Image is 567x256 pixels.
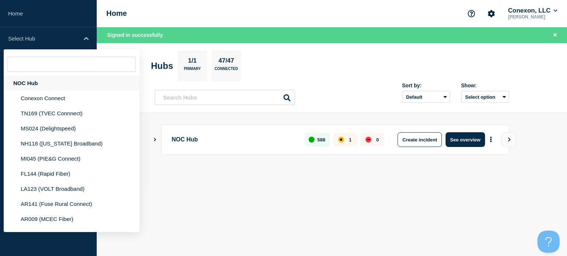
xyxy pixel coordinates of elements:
[461,91,509,103] button: Select option
[501,132,516,147] button: View
[107,32,163,38] span: Signed in successfully
[486,133,496,147] button: More actions
[309,137,315,143] div: up
[4,181,140,196] li: LA123 (VOLT Broadband)
[402,91,450,103] select: Sort by
[464,6,479,21] button: Support
[8,35,79,42] p: Select Hub
[376,137,379,143] p: 0
[484,6,499,21] button: Account settings
[4,136,140,151] li: NH118 ([US_STATE] Broadband)
[172,132,296,147] p: NOC Hub
[214,67,238,74] p: Connected
[4,106,140,121] li: TN169 (TVEC Connnect)
[550,31,560,39] button: Close banner
[4,76,140,91] div: NOC Hub
[398,132,442,147] button: Create incident
[461,83,509,88] div: Show:
[184,67,201,74] p: Primary
[317,137,326,143] p: 588
[4,121,140,136] li: MS024 (Delightspeed)
[349,137,351,143] p: 1
[216,57,237,67] p: 47/47
[155,90,295,105] input: Search Hubs
[185,57,200,67] p: 1/1
[4,166,140,181] li: FL144 (Rapid Fiber)
[506,14,559,20] p: [PERSON_NAME]
[4,151,140,166] li: MI045 (PIE&G Connect)
[151,61,173,71] h2: Hubs
[338,137,344,143] div: affected
[4,196,140,211] li: AR141 (Fuse Rural Connect)
[4,91,140,106] li: Conexon Connect
[446,132,485,147] button: See overview
[4,211,140,227] li: AR009 (MCEC Fiber)
[4,227,140,242] li: AR046 ([PERSON_NAME])
[537,231,560,253] iframe: Help Scout Beacon - Open
[153,137,157,143] button: Show Connected Hubs
[506,7,559,14] button: Conexon, LLC
[365,137,371,143] div: down
[106,9,127,18] h1: Home
[402,83,450,88] div: Sort by:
